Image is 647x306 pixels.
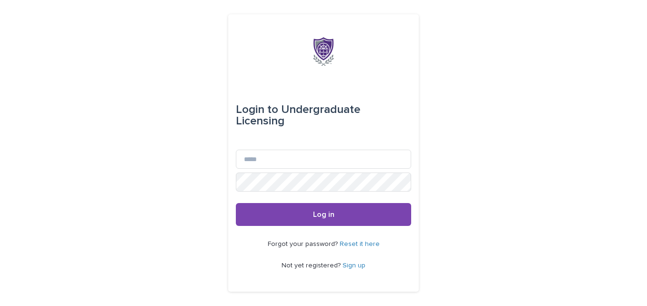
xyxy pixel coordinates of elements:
[236,203,411,226] button: Log in
[282,262,343,269] span: Not yet registered?
[236,104,278,115] span: Login to
[313,211,334,218] span: Log in
[268,241,340,247] span: Forgot your password?
[340,241,380,247] a: Reset it here
[343,262,365,269] a: Sign up
[313,37,334,66] img: x6gApCqSSRW4kcS938hP
[236,96,411,134] div: Undergraduate Licensing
